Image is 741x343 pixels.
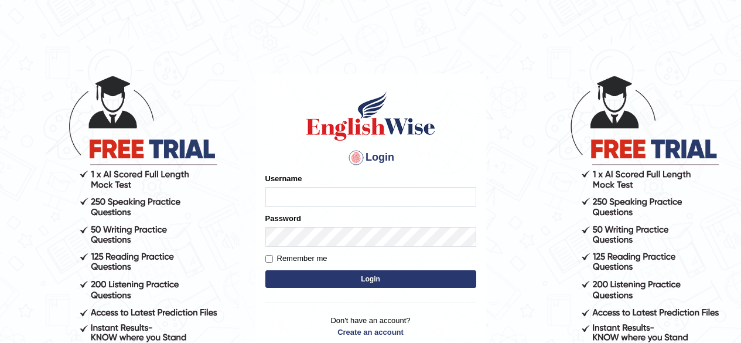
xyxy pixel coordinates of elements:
[265,270,476,288] button: Login
[265,327,476,338] a: Create an account
[265,173,302,184] label: Username
[304,90,438,142] img: Logo of English Wise sign in for intelligent practice with AI
[265,148,476,167] h4: Login
[265,213,301,224] label: Password
[265,255,273,263] input: Remember me
[265,253,327,264] label: Remember me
